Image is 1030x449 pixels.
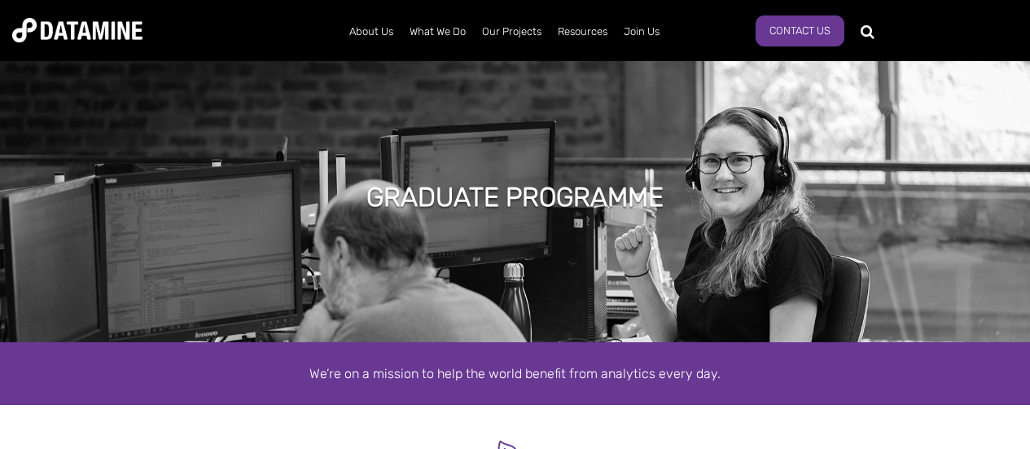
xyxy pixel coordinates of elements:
a: Our Projects [474,11,550,53]
a: What We Do [401,11,474,53]
img: Datamine [12,18,142,42]
a: Contact Us [756,15,844,46]
div: We’re on a mission to help the world benefit from analytics every day. [51,363,980,385]
h1: GRADUATE Programme [366,179,664,215]
a: Resources [550,11,616,53]
a: Join Us [616,11,668,53]
a: About Us [341,11,401,53]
